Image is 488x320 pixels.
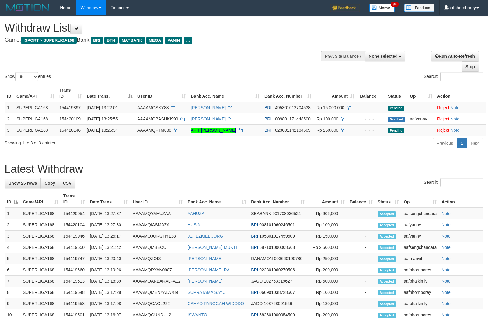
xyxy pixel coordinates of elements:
[347,298,375,309] td: -
[307,276,347,287] td: Rp 500,000
[424,72,483,81] label: Search:
[184,37,192,44] span: ...
[440,72,483,81] input: Search:
[433,138,457,148] a: Previous
[251,211,271,216] span: SEABANK
[435,102,486,113] td: ·
[14,124,57,136] td: SUPERLIGA168
[87,242,130,253] td: [DATE] 13:21:42
[135,85,188,102] th: User ID: activate to sort column ascending
[61,287,88,298] td: 154419548
[274,256,302,261] span: Copy 003660190780 to clipboard
[347,253,375,264] td: -
[316,105,344,110] span: Rp 15.000.000
[5,72,51,81] label: Show entries
[63,181,71,186] span: CSV
[347,208,375,219] td: -
[407,85,435,102] th: Op: activate to sort column ascending
[61,231,88,242] td: 154419946
[87,117,118,121] span: [DATE] 13:25:55
[187,256,222,261] a: [PERSON_NAME]
[359,116,383,122] div: - - -
[14,113,57,124] td: SUPERLIGA168
[314,85,357,102] th: Amount: activate to sort column ascending
[401,298,439,309] td: aafphalkimly
[5,264,20,276] td: 6
[5,219,20,231] td: 2
[388,128,404,133] span: Pending
[359,105,383,111] div: - - -
[441,222,451,227] a: Note
[187,234,223,238] a: JEHEZKIEL JORG
[378,245,396,250] span: Accepted
[20,253,61,264] td: SUPERLIGA168
[59,105,81,110] span: 154419897
[251,290,258,295] span: BRI
[5,137,199,146] div: Showing 1 to 3 of 3 entries
[369,4,395,12] img: Button%20Memo.svg
[316,128,338,133] span: Rp 250.000
[378,234,396,239] span: Accepted
[401,264,439,276] td: aafnhornborey
[187,211,204,216] a: YAHUZA
[5,3,51,12] img: MOTION_logo.png
[187,290,225,295] a: SUPRATAMA SAYU
[264,301,292,306] span: Copy 108768091546 to clipboard
[87,219,130,231] td: [DATE] 13:27:30
[375,190,401,208] th: Status: activate to sort column ascending
[187,267,229,272] a: [PERSON_NAME] RA
[431,51,479,61] a: Run Auto-Refresh
[378,301,396,307] span: Accepted
[307,264,347,276] td: Rp 200,000
[5,85,14,102] th: ID
[365,51,405,61] button: None selected
[87,208,130,219] td: [DATE] 13:27:37
[401,190,439,208] th: Op: activate to sort column ascending
[130,231,185,242] td: AAAAMQJORGHY138
[264,105,271,110] span: BRI
[378,279,396,284] span: Accepted
[61,219,88,231] td: 154420104
[57,85,84,102] th: Trans ID: activate to sort column ascending
[87,128,118,133] span: [DATE] 13:26:34
[251,267,258,272] span: BRI
[347,264,375,276] td: -
[84,85,135,102] th: Date Trans.: activate to sort column descending
[5,298,20,309] td: 9
[185,190,249,208] th: Bank Acc. Name: activate to sort column ascending
[330,4,360,12] img: Feedback.jpg
[259,290,295,295] span: Copy 066901038728507 to clipboard
[316,117,338,121] span: Rp 100.000
[407,113,435,124] td: aafyanny
[5,178,41,188] a: Show 25 rows
[401,253,439,264] td: aafmanvit
[462,61,479,72] a: Stop
[87,190,130,208] th: Date Trans.: activate to sort column ascending
[451,105,460,110] a: Note
[61,242,88,253] td: 154419650
[378,256,396,262] span: Accepted
[5,231,20,242] td: 3
[187,301,244,306] a: CAHYO PANGGAH WIDODO
[130,190,185,208] th: User ID: activate to sort column ascending
[391,2,399,7] span: 34
[87,287,130,298] td: [DATE] 13:17:28
[20,231,61,242] td: SUPERLIGA168
[275,105,311,110] span: Copy 495301012704538 to clipboard
[61,190,88,208] th: Trans ID: activate to sort column ascending
[275,128,311,133] span: Copy 023001142184509 to clipboard
[61,253,88,264] td: 154419747
[347,231,375,242] td: -
[401,219,439,231] td: aafyanny
[437,117,449,121] a: Reject
[9,181,37,186] span: Show 25 rows
[357,85,385,102] th: Balance
[251,256,273,261] span: DANAMON
[307,219,347,231] td: Rp 100,000
[441,234,451,238] a: Note
[347,219,375,231] td: -
[347,287,375,298] td: -
[20,190,61,208] th: Game/API: activate to sort column ascending
[15,72,38,81] select: Showentries
[191,105,226,110] a: [PERSON_NAME]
